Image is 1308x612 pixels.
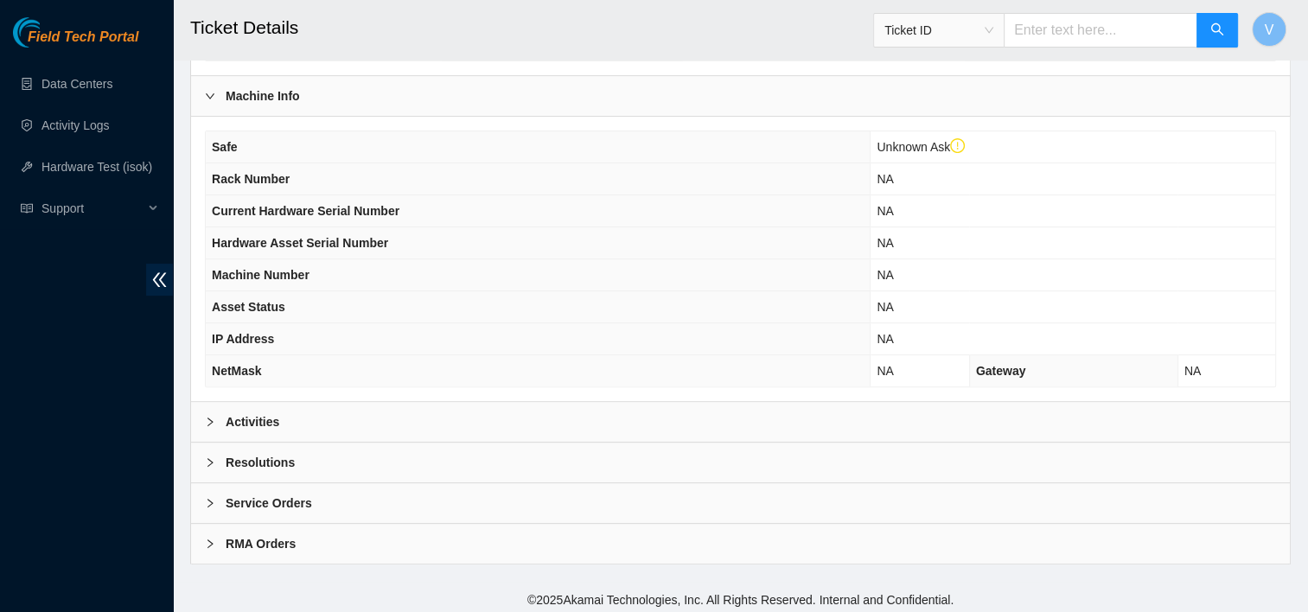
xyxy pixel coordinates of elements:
b: Resolutions [226,453,295,472]
span: Support [41,191,144,226]
span: Machine Number [212,268,309,282]
span: exclamation-circle [950,138,966,154]
span: NA [877,364,893,378]
span: right [205,498,215,508]
span: Field Tech Portal [28,29,138,46]
span: NA [877,268,893,282]
div: Machine Info [191,76,1290,116]
span: IP Address [212,332,274,346]
span: right [205,457,215,468]
b: RMA Orders [226,534,296,553]
div: Resolutions [191,443,1290,482]
span: V [1265,19,1274,41]
span: Unknown Ask [877,140,965,154]
b: Machine Info [226,86,300,105]
span: double-left [146,264,173,296]
span: NA [877,300,893,314]
span: Safe [212,140,238,154]
span: search [1210,22,1224,39]
b: Activities [226,412,279,431]
span: NA [877,332,893,346]
span: read [21,202,33,214]
span: NA [1184,364,1201,378]
span: right [205,539,215,549]
img: Akamai Technologies [13,17,87,48]
b: Service Orders [226,494,312,513]
a: Akamai TechnologiesField Tech Portal [13,31,138,54]
span: NA [877,204,893,218]
span: Asset Status [212,300,285,314]
a: Activity Logs [41,118,110,132]
input: Enter text here... [1004,13,1197,48]
span: Ticket ID [884,17,993,43]
span: Rack Number [212,172,290,186]
div: Activities [191,402,1290,442]
button: search [1196,13,1238,48]
span: Hardware Asset Serial Number [212,236,388,250]
div: RMA Orders [191,524,1290,564]
div: Service Orders [191,483,1290,523]
span: NA [877,172,893,186]
span: NA [877,236,893,250]
span: NetMask [212,364,262,378]
span: Current Hardware Serial Number [212,204,399,218]
span: Gateway [976,364,1026,378]
span: right [205,91,215,101]
span: right [205,417,215,427]
a: Hardware Test (isok) [41,160,152,174]
a: Data Centers [41,77,112,91]
button: V [1252,12,1286,47]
